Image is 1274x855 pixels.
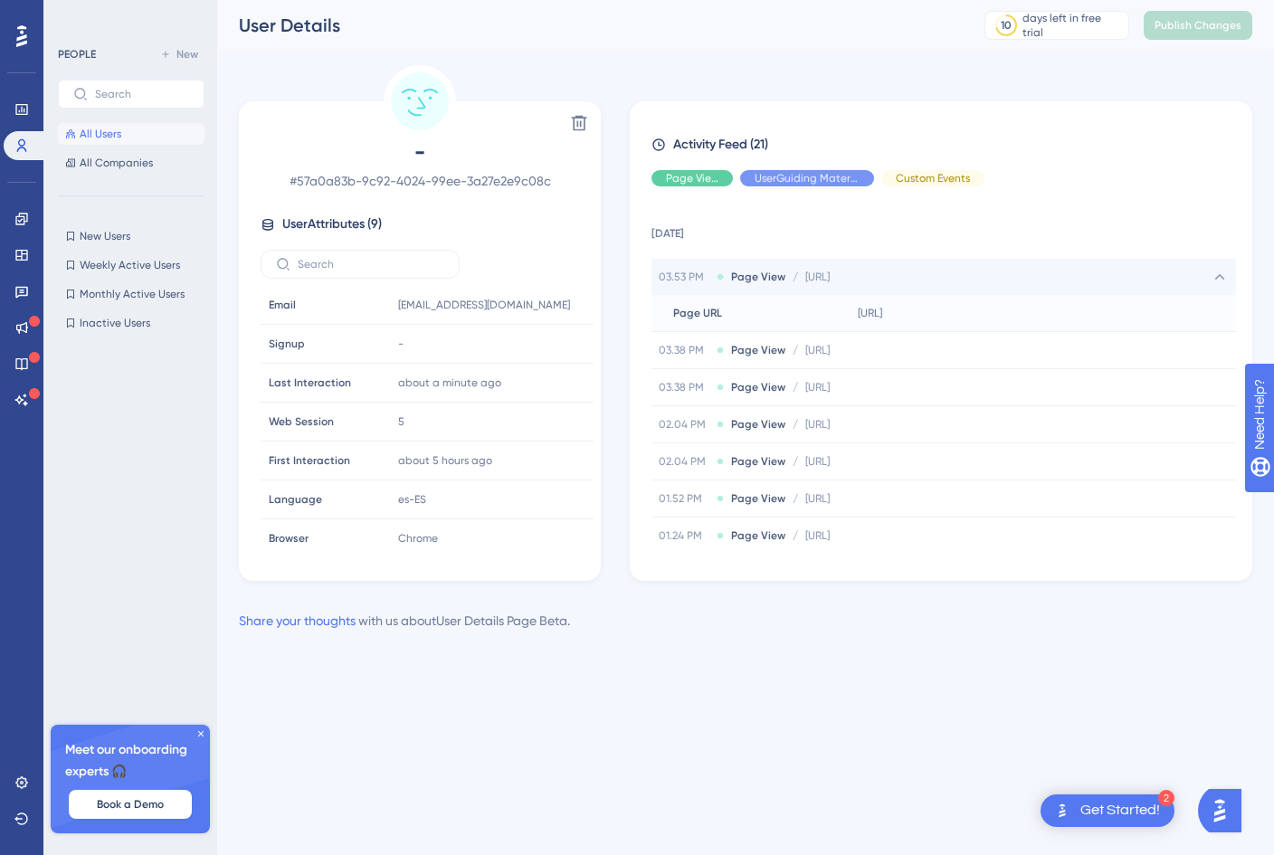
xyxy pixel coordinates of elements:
[1158,790,1174,806] div: 2
[43,5,113,26] span: Need Help?
[651,201,1236,259] td: [DATE]
[659,417,709,432] span: 02.04 PM
[269,453,350,468] span: First Interaction
[731,528,785,543] span: Page View
[80,258,180,272] span: Weekly Active Users
[298,258,444,271] input: Search
[1041,794,1174,827] div: Open Get Started! checklist, remaining modules: 2
[793,343,798,357] span: /
[793,417,798,432] span: /
[731,417,785,432] span: Page View
[673,134,768,156] span: Activity Feed (21)
[176,47,198,62] span: New
[1001,18,1012,33] div: 10
[666,171,718,185] span: Page View
[58,225,204,247] button: New Users
[95,88,189,100] input: Search
[731,491,785,506] span: Page View
[398,414,404,429] span: 5
[58,283,204,305] button: Monthly Active Users
[805,343,830,357] span: [URL]
[65,739,195,783] span: Meet our onboarding experts 🎧
[269,531,309,546] span: Browser
[398,492,426,507] span: es-ES
[659,491,709,506] span: 01.52 PM
[80,127,121,141] span: All Users
[659,270,709,284] span: 03.53 PM
[793,491,798,506] span: /
[80,316,150,330] span: Inactive Users
[1022,11,1123,40] div: days left in free trial
[261,170,579,192] span: # 57a0a83b-9c92-4024-99ee-3a27e2e9c08c
[731,343,785,357] span: Page View
[755,171,860,185] span: UserGuiding Material
[805,270,830,284] span: [URL]
[896,171,970,185] span: Custom Events
[58,152,204,174] button: All Companies
[269,414,334,429] span: Web Session
[1144,11,1252,40] button: Publish Changes
[805,528,830,543] span: [URL]
[793,380,798,394] span: /
[282,214,382,235] span: User Attributes ( 9 )
[805,491,830,506] span: [URL]
[1155,18,1241,33] span: Publish Changes
[805,380,830,394] span: [URL]
[58,47,96,62] div: PEOPLE
[731,270,785,284] span: Page View
[731,380,785,394] span: Page View
[659,380,709,394] span: 03.38 PM
[80,287,185,301] span: Monthly Active Users
[239,613,356,628] a: Share your thoughts
[398,298,570,312] span: [EMAIL_ADDRESS][DOMAIN_NAME]
[58,312,204,334] button: Inactive Users
[97,797,164,812] span: Book a Demo
[673,306,722,320] span: Page URL
[239,13,939,38] div: User Details
[659,454,709,469] span: 02.04 PM
[398,454,492,467] time: about 5 hours ago
[659,343,709,357] span: 03.38 PM
[793,454,798,469] span: /
[69,790,192,819] button: Book a Demo
[58,123,204,145] button: All Users
[398,531,438,546] span: Chrome
[80,229,130,243] span: New Users
[239,610,570,632] div: with us about User Details Page Beta .
[858,306,882,320] span: [URL]
[269,298,296,312] span: Email
[58,254,204,276] button: Weekly Active Users
[269,492,322,507] span: Language
[659,528,709,543] span: 01.24 PM
[793,270,798,284] span: /
[398,376,501,389] time: about a minute ago
[80,156,153,170] span: All Companies
[398,337,404,351] span: -
[731,454,785,469] span: Page View
[1198,784,1252,838] iframe: UserGuiding AI Assistant Launcher
[793,528,798,543] span: /
[805,454,830,469] span: [URL]
[805,417,830,432] span: [URL]
[261,138,579,166] span: -
[269,337,305,351] span: Signup
[269,375,351,390] span: Last Interaction
[1080,801,1160,821] div: Get Started!
[154,43,204,65] button: New
[1051,800,1073,822] img: launcher-image-alternative-text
